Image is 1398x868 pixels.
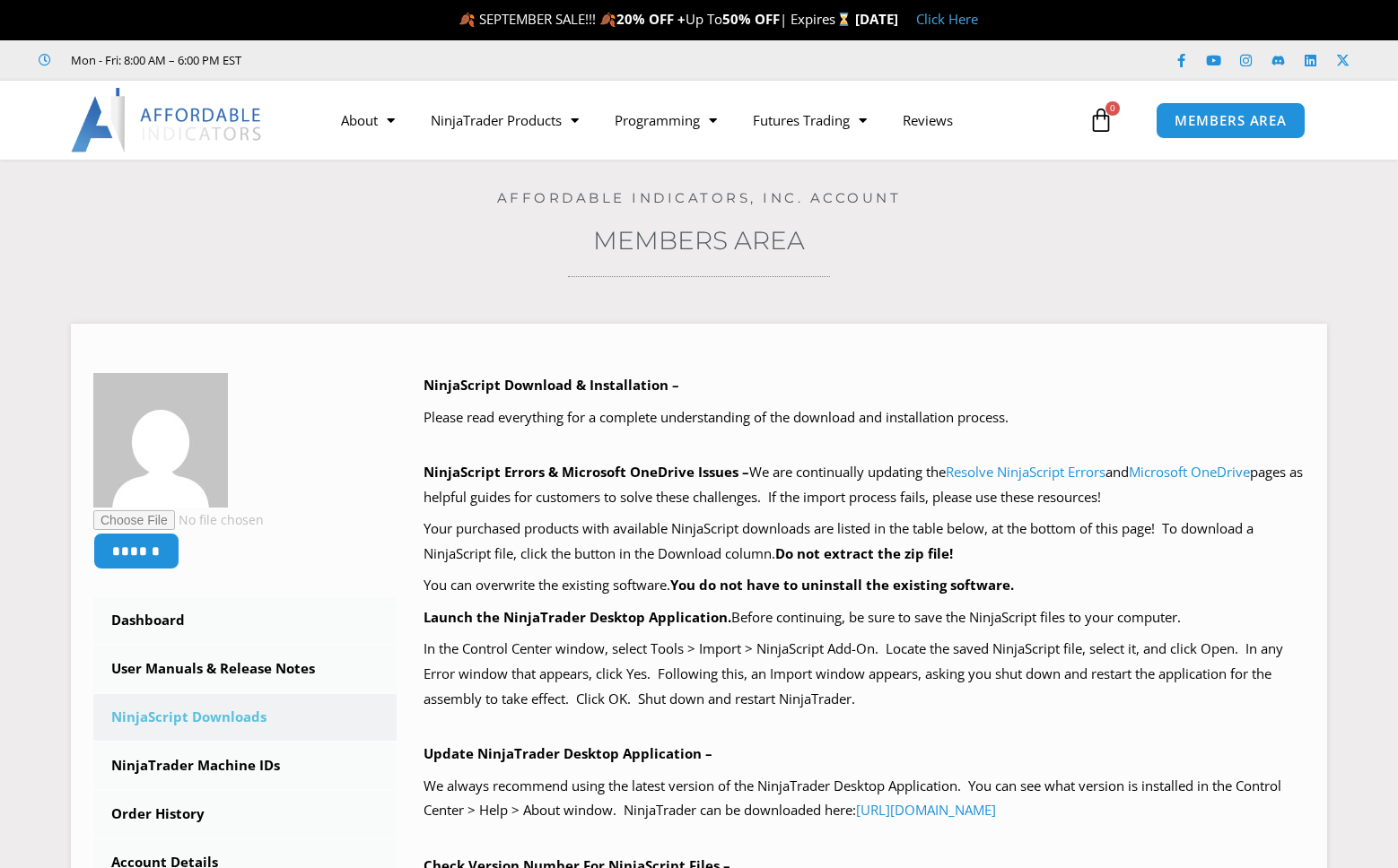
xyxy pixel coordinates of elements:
a: Order History [93,791,397,838]
strong: [DATE] [855,10,898,28]
p: Before continuing, be sure to save the NinjaScript files to your computer. [424,605,1306,630]
a: NinjaTrader Products [413,100,597,141]
p: Your purchased products with available NinjaScript downloads are listed in the table below, at th... [424,516,1306,567]
a: Programming [597,100,735,141]
b: Update NinjaTrader Desktop Application – [424,744,712,762]
a: [URL][DOMAIN_NAME] [856,801,996,819]
nav: Menu [323,100,1084,141]
a: 0 [1062,94,1140,146]
a: Affordable Indicators, Inc. Account [497,189,902,206]
span: MEMBERS AREA [1175,114,1287,127]
a: User Manuals & Release Notes [93,646,397,692]
a: Resolve NinjaScript Errors [946,463,1105,481]
b: Launch the NinjaTrader Desktop Application. [424,608,731,626]
a: Dashboard [93,597,397,644]
p: You can overwrite the existing software. [424,573,1306,598]
img: LogoAI | Affordable Indicators – NinjaTrader [71,88,264,152]
iframe: Customer reviews powered by Trustpilot [266,51,536,69]
a: NinjaTrader Machine IDs [93,742,397,789]
p: In the Control Center window, select Tools > Import > NinjaScript Add-On. Locate the saved NinjaS... [424,637,1306,712]
b: Do not extract the zip file! [775,544,953,562]
a: Futures Trading [735,100,885,141]
span: 0 [1105,101,1120,116]
a: Members Area [593,225,805,256]
a: MEMBERS AREA [1156,102,1306,139]
strong: 50% OFF [722,10,780,28]
strong: 20% OFF + [616,10,686,28]
a: NinjaScript Downloads [93,694,397,741]
span: Mon - Fri: 8:00 AM – 6:00 PM EST [66,49,241,71]
a: Microsoft OneDrive [1129,463,1250,481]
img: 958a3abd74563780876e03e06f48bc97b703ca495f415466f22508e77910ae6e [93,373,228,508]
img: ⌛ [837,13,851,26]
a: About [323,100,413,141]
b: NinjaScript Download & Installation – [424,376,679,394]
b: You do not have to uninstall the existing software. [670,576,1014,594]
p: We are continually updating the and pages as helpful guides for customers to solve these challeng... [424,460,1306,510]
b: NinjaScript Errors & Microsoft OneDrive Issues – [424,463,749,481]
span: 🍂 SEPTEMBER SALE!!! 🍂 Up To | Expires [459,10,854,28]
a: Click Here [916,10,978,28]
a: Reviews [885,100,971,141]
p: We always recommend using the latest version of the NinjaTrader Desktop Application. You can see ... [424,774,1306,824]
p: Please read everything for a complete understanding of the download and installation process. [424,405,1306,430]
